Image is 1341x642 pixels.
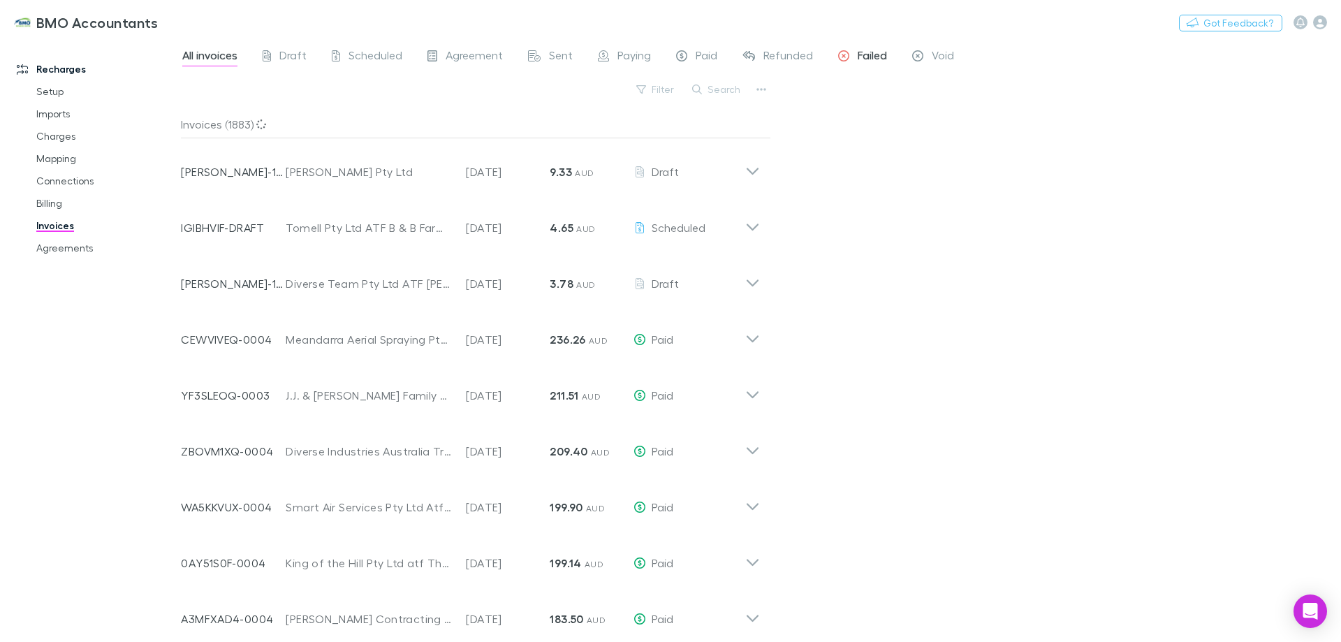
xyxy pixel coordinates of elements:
[14,14,31,31] img: BMO Accountants's Logo
[286,163,452,180] div: [PERSON_NAME] Pty Ltd
[286,275,452,292] div: Diverse Team Pty Ltd ATF [PERSON_NAME] Investment Trust
[652,165,679,178] span: Draft
[181,555,286,571] p: 0AY51S0F-0004
[550,556,581,570] strong: 199.14
[550,612,583,626] strong: 183.50
[652,444,673,458] span: Paid
[181,331,286,348] p: CEWVIVEQ-0004
[36,14,159,31] h3: BMO Accountants
[617,48,651,66] span: Paying
[181,387,286,404] p: YF3SLEOQ-0003
[932,48,954,66] span: Void
[696,48,717,66] span: Paid
[286,555,452,571] div: King of the Hill Pty Ltd atf The Hill Family Trust
[576,279,595,290] span: AUD
[685,81,749,98] button: Search
[575,168,594,178] span: AUD
[22,80,189,103] a: Setup
[170,474,771,530] div: WA5KKVUX-0004Smart Air Services Pty Ltd Atf Fly Smart Trust[DATE]199.90 AUDPaid
[466,331,550,348] p: [DATE]
[170,306,771,362] div: CEWVIVEQ-0004Meandarra Aerial Spraying Pty Ltd[DATE]236.26 AUDPaid
[286,219,452,236] div: Tomell Pty Ltd ATF B & B Farming Family Trust
[652,500,673,513] span: Paid
[550,388,578,402] strong: 211.51
[652,612,673,625] span: Paid
[585,559,603,569] span: AUD
[550,500,582,514] strong: 199.90
[170,362,771,418] div: YF3SLEOQ-0003J.J. & [PERSON_NAME] Family Trust[DATE]211.51 AUDPaid
[652,388,673,402] span: Paid
[550,444,587,458] strong: 209.40
[279,48,307,66] span: Draft
[1179,15,1282,31] button: Got Feedback?
[3,58,189,80] a: Recharges
[466,219,550,236] p: [DATE]
[591,447,610,458] span: AUD
[22,192,189,214] a: Billing
[286,611,452,627] div: [PERSON_NAME] Contracting Pty Ltd
[170,530,771,585] div: 0AY51S0F-0004King of the Hill Pty Ltd atf The Hill Family Trust[DATE]199.14 AUDPaid
[466,163,550,180] p: [DATE]
[181,499,286,516] p: WA5KKVUX-0004
[549,48,573,66] span: Sent
[652,556,673,569] span: Paid
[22,214,189,237] a: Invoices
[550,165,571,179] strong: 9.33
[286,443,452,460] div: Diverse Industries Australia Trust
[550,333,585,346] strong: 236.26
[181,611,286,627] p: A3MFXAD4-0004
[858,48,887,66] span: Failed
[170,585,771,641] div: A3MFXAD4-0004[PERSON_NAME] Contracting Pty Ltd[DATE]183.50 AUDPaid
[466,275,550,292] p: [DATE]
[181,219,286,236] p: IGIBHVIF-DRAFT
[582,391,601,402] span: AUD
[466,499,550,516] p: [DATE]
[170,138,771,194] div: [PERSON_NAME]-1757[PERSON_NAME] Pty Ltd[DATE]9.33 AUDDraft
[181,163,286,180] p: [PERSON_NAME]-1757
[652,221,705,234] span: Scheduled
[6,6,167,39] a: BMO Accountants
[22,170,189,192] a: Connections
[652,333,673,346] span: Paid
[587,615,606,625] span: AUD
[22,147,189,170] a: Mapping
[1294,594,1327,628] div: Open Intercom Messenger
[22,103,189,125] a: Imports
[170,250,771,306] div: [PERSON_NAME]-1778Diverse Team Pty Ltd ATF [PERSON_NAME] Investment Trust[DATE]3.78 AUDDraft
[550,221,573,235] strong: 4.65
[446,48,503,66] span: Agreement
[182,48,237,66] span: All invoices
[349,48,402,66] span: Scheduled
[22,237,189,259] a: Agreements
[586,503,605,513] span: AUD
[181,443,286,460] p: ZBOVM1XQ-0004
[589,335,608,346] span: AUD
[170,418,771,474] div: ZBOVM1XQ-0004Diverse Industries Australia Trust[DATE]209.40 AUDPaid
[763,48,813,66] span: Refunded
[652,277,679,290] span: Draft
[550,277,573,291] strong: 3.78
[286,499,452,516] div: Smart Air Services Pty Ltd Atf Fly Smart Trust
[170,194,771,250] div: IGIBHVIF-DRAFTTomell Pty Ltd ATF B & B Farming Family Trust[DATE]4.65 AUDScheduled
[629,81,682,98] button: Filter
[181,275,286,292] p: [PERSON_NAME]-1778
[466,387,550,404] p: [DATE]
[286,387,452,404] div: J.J. & [PERSON_NAME] Family Trust
[576,224,595,234] span: AUD
[286,331,452,348] div: Meandarra Aerial Spraying Pty Ltd
[466,443,550,460] p: [DATE]
[466,555,550,571] p: [DATE]
[466,611,550,627] p: [DATE]
[22,125,189,147] a: Charges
